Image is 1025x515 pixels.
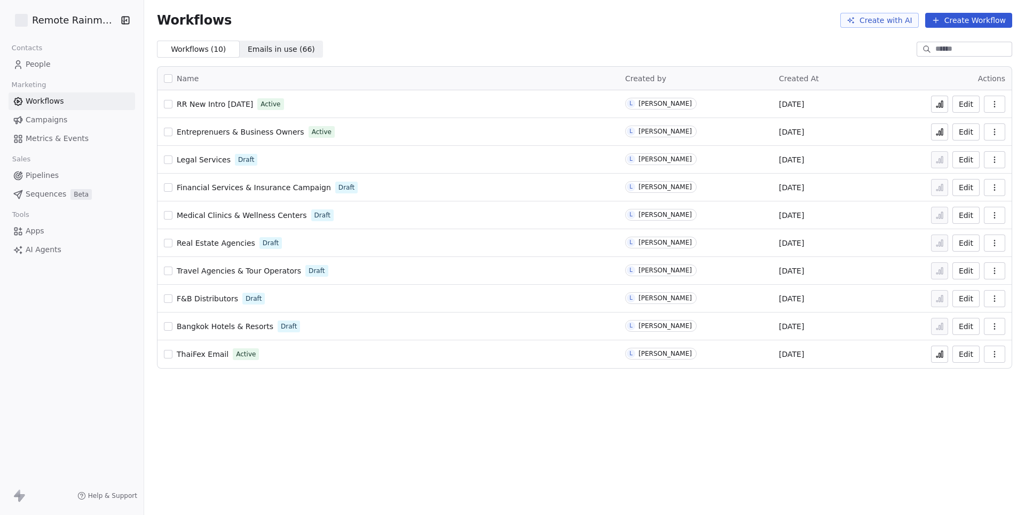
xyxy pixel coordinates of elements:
[952,346,980,363] button: Edit
[629,322,633,330] div: L
[925,13,1012,28] button: Create Workflow
[638,294,692,302] div: [PERSON_NAME]
[779,99,804,110] span: [DATE]
[13,11,114,29] button: Remote Rainmaker
[177,128,304,136] span: Entreprenuers & Business Owners
[236,349,256,359] span: Active
[779,154,804,165] span: [DATE]
[7,207,34,223] span: Tools
[177,322,273,331] span: Bangkok Hotels & Resorts
[7,77,51,93] span: Marketing
[638,322,692,330] div: [PERSON_NAME]
[281,322,297,331] span: Draft
[779,238,804,248] span: [DATE]
[177,294,238,303] span: F&B Distributors
[177,127,304,137] a: Entreprenuers & Business Owners
[177,73,199,84] span: Name
[32,13,117,27] span: Remote Rainmaker
[177,238,255,248] a: Real Estate Agencies
[952,235,980,252] button: Edit
[9,111,135,129] a: Campaigns
[177,350,228,358] span: ThaiFex Email
[70,189,92,200] span: Beta
[952,151,980,168] button: Edit
[26,170,59,181] span: Pipelines
[638,128,692,135] div: [PERSON_NAME]
[248,44,315,55] span: Emails in use ( 66 )
[26,189,66,200] span: Sequences
[629,155,633,163] div: L
[629,238,633,247] div: L
[629,127,633,136] div: L
[9,185,135,203] a: SequencesBeta
[26,244,61,255] span: AI Agents
[177,266,301,276] a: Travel Agencies & Tour Operators
[7,40,47,56] span: Contacts
[629,266,633,275] div: L
[309,266,325,276] span: Draft
[638,267,692,274] div: [PERSON_NAME]
[638,350,692,357] div: [PERSON_NAME]
[779,293,804,304] span: [DATE]
[779,349,804,360] span: [DATE]
[629,349,633,358] div: L
[779,266,804,276] span: [DATE]
[238,155,254,165] span: Draft
[177,210,307,221] a: Medical Clinics & Wellness Centers
[952,179,980,196] button: Edit
[629,99,633,108] div: L
[312,127,332,137] span: Active
[952,318,980,335] button: Edit
[952,96,980,113] button: Edit
[638,211,692,219] div: [PERSON_NAME]
[26,96,64,107] span: Workflows
[9,241,135,259] a: AI Agents
[177,239,255,247] span: Real Estate Agencies
[629,210,633,219] div: L
[338,183,354,192] span: Draft
[177,155,231,164] span: Legal Services
[9,130,135,147] a: Metrics & Events
[26,133,89,144] span: Metrics & Events
[88,491,137,500] span: Help & Support
[952,123,980,141] button: Edit
[625,74,666,83] span: Created by
[263,238,279,248] span: Draft
[177,183,331,192] span: Financial Services & Insurance Campaign
[638,239,692,246] div: [PERSON_NAME]
[629,183,633,191] div: L
[779,182,804,193] span: [DATE]
[177,267,301,275] span: Travel Agencies & Tour Operators
[261,99,280,109] span: Active
[314,210,330,220] span: Draft
[638,155,692,163] div: [PERSON_NAME]
[952,262,980,279] button: Edit
[157,13,232,28] span: Workflows
[177,211,307,220] span: Medical Clinics & Wellness Centers
[177,154,231,165] a: Legal Services
[952,290,980,307] button: Edit
[177,100,253,108] span: RR New Intro [DATE]
[26,59,51,70] span: People
[177,293,238,304] a: F&B Distributors
[779,210,804,221] span: [DATE]
[629,294,633,302] div: L
[779,74,819,83] span: Created At
[978,74,1005,83] span: Actions
[177,321,273,332] a: Bangkok Hotels & Resorts
[7,151,35,167] span: Sales
[177,182,331,193] a: Financial Services & Insurance Campaign
[26,114,67,126] span: Campaigns
[77,491,137,500] a: Help & Support
[246,294,262,303] span: Draft
[9,222,135,240] a: Apps
[9,56,135,73] a: People
[952,207,980,224] a: Edit
[177,349,228,360] a: ThaiFex Email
